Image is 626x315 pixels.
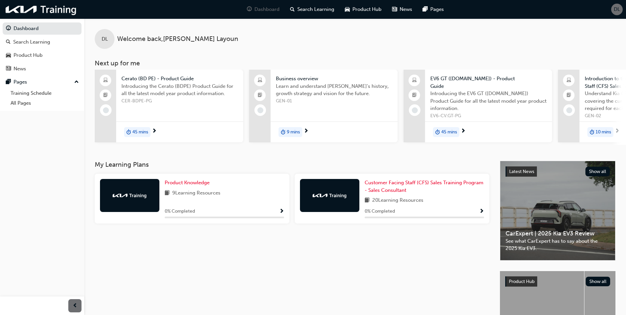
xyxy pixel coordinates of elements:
[117,35,238,43] span: Welcome back , [PERSON_NAME] Layoun
[152,128,157,134] span: next-icon
[103,76,108,85] span: laptop-icon
[6,79,11,85] span: pages-icon
[132,128,148,136] span: 45 mins
[74,78,79,87] span: up-icon
[14,65,26,73] div: News
[103,91,108,100] span: booktick-icon
[509,279,535,284] span: Product Hub
[258,76,262,85] span: laptop-icon
[365,180,483,193] span: Customer Facing Staff (CFS) Sales Training Program - Sales Consultant
[586,277,610,286] button: Show all
[290,5,295,14] span: search-icon
[435,128,440,136] span: duration-icon
[258,91,262,100] span: booktick-icon
[297,6,334,13] span: Search Learning
[404,70,552,142] a: EV6 GT ([DOMAIN_NAME]) - Product GuideIntroducing the EV6 GT ([DOMAIN_NAME]) Product Guide for al...
[249,70,398,142] a: Business overviewLearn and understand [PERSON_NAME]'s history, growth strategy and vision for the...
[121,97,238,105] span: CER-BDPE-PG
[500,161,615,261] a: Latest NewsShow allCarExpert | 2025 Kia EV3 ReviewSee what CarExpert has to say about the 2025 Ki...
[279,207,284,216] button: Show Progress
[14,78,27,86] div: Pages
[3,63,82,75] a: News
[165,208,195,215] span: 0 % Completed
[121,83,238,97] span: Introducing the Cerato (BDPE) Product Guide for all the latest model year product information.
[400,6,412,13] span: News
[6,26,11,32] span: guage-icon
[3,76,82,88] button: Pages
[506,237,610,252] span: See what CarExpert has to say about the 2025 Kia EV3.
[281,128,285,136] span: duration-icon
[73,302,78,310] span: prev-icon
[412,91,417,100] span: booktick-icon
[312,192,348,199] img: kia-training
[276,97,392,105] span: GEN-01
[102,35,108,43] span: DL
[506,166,610,177] a: Latest NewsShow all
[95,70,243,142] a: Cerato (BD PE) - Product GuideIntroducing the Cerato (BDPE) Product Guide for all the latest mode...
[479,209,484,215] span: Show Progress
[461,128,466,134] span: next-icon
[276,75,392,83] span: Business overview
[430,75,547,90] span: EV6 GT ([DOMAIN_NAME]) - Product Guide
[596,128,611,136] span: 10 mins
[3,21,82,76] button: DashboardSearch LearningProduct HubNews
[6,66,11,72] span: news-icon
[165,189,170,197] span: book-icon
[287,128,300,136] span: 9 mins
[285,3,340,16] a: search-iconSearch Learning
[567,91,571,100] span: booktick-icon
[165,180,210,186] span: Product Knowledge
[567,76,571,85] span: laptop-icon
[3,36,82,48] a: Search Learning
[126,128,131,136] span: duration-icon
[3,22,82,35] a: Dashboard
[276,83,392,97] span: Learn and understand [PERSON_NAME]'s history, growth strategy and vision for the future.
[423,5,428,14] span: pages-icon
[615,128,620,134] span: next-icon
[365,208,395,215] span: 0 % Completed
[352,6,381,13] span: Product Hub
[8,88,82,98] a: Training Schedule
[345,5,350,14] span: car-icon
[505,276,610,287] a: Product HubShow all
[365,179,484,194] a: Customer Facing Staff (CFS) Sales Training Program - Sales Consultant
[6,39,11,45] span: search-icon
[566,107,572,113] span: learningRecordVerb_NONE-icon
[247,5,252,14] span: guage-icon
[412,107,418,113] span: learningRecordVerb_NONE-icon
[165,179,212,187] a: Product Knowledge
[479,207,484,216] button: Show Progress
[8,98,82,108] a: All Pages
[585,167,610,176] button: Show all
[509,169,534,174] span: Latest News
[590,128,594,136] span: duration-icon
[14,52,43,59] div: Product Hub
[84,59,626,67] h3: Next up for me
[392,5,397,14] span: news-icon
[103,107,109,113] span: learningRecordVerb_NONE-icon
[279,209,284,215] span: Show Progress
[3,3,79,16] img: kia-training
[611,4,623,15] button: DL
[506,230,610,237] span: CarExpert | 2025 Kia EV3 Review
[112,192,148,199] img: kia-training
[365,196,370,205] span: book-icon
[121,75,238,83] span: Cerato (BD PE) - Product Guide
[441,128,457,136] span: 45 mins
[242,3,285,16] a: guage-iconDashboard
[172,189,220,197] span: 9 Learning Resources
[417,3,449,16] a: pages-iconPages
[430,112,547,120] span: EV6-CV.GT-PG
[387,3,417,16] a: news-iconNews
[430,90,547,112] span: Introducing the EV6 GT ([DOMAIN_NAME]) Product Guide for all the latest model year product inform...
[13,38,50,46] div: Search Learning
[304,128,309,134] span: next-icon
[257,107,263,113] span: learningRecordVerb_NONE-icon
[340,3,387,16] a: car-iconProduct Hub
[254,6,280,13] span: Dashboard
[95,161,489,168] h3: My Learning Plans
[3,49,82,61] a: Product Hub
[614,6,620,13] span: DL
